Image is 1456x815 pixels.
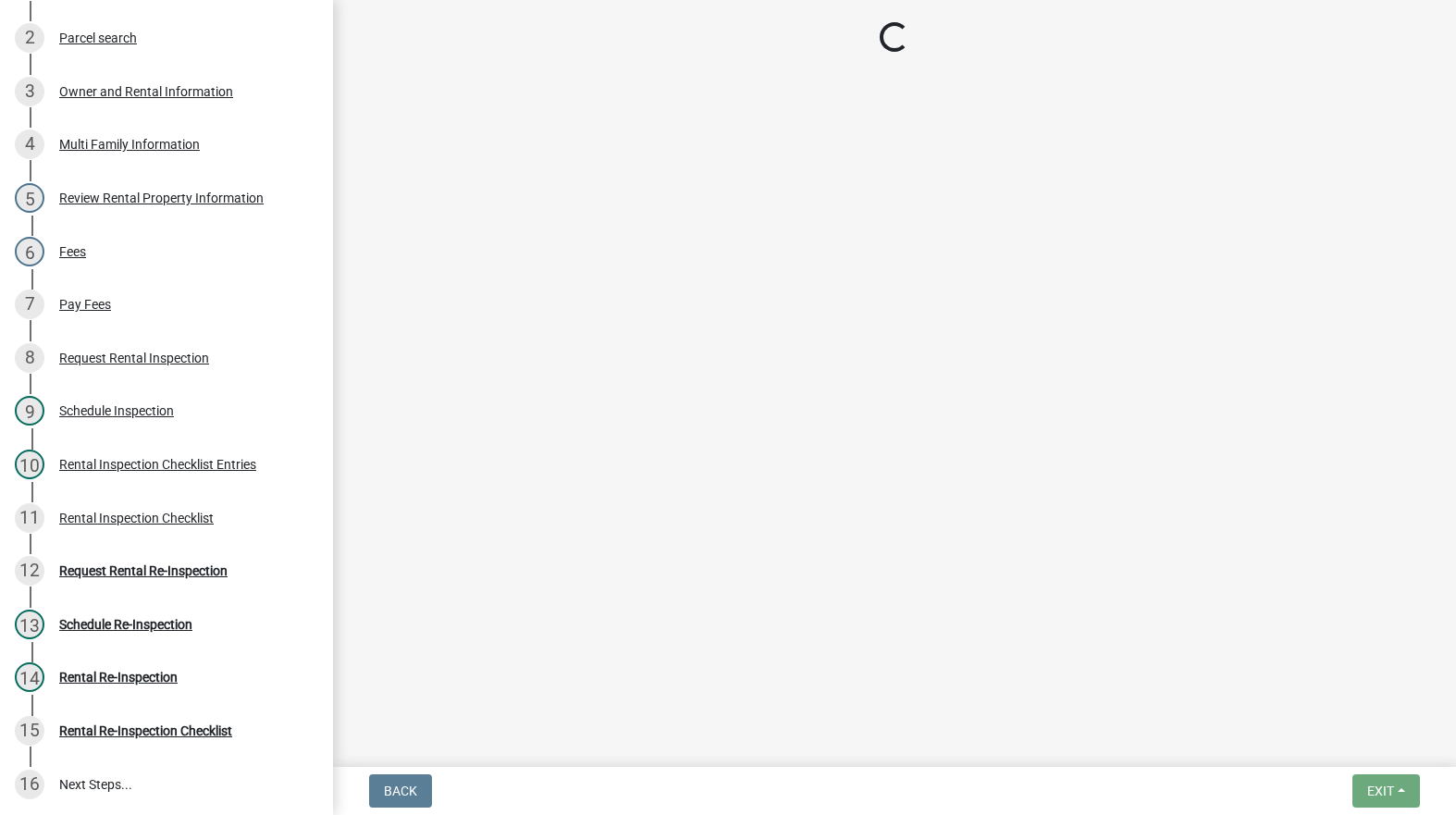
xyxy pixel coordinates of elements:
div: 4 [15,130,44,159]
div: 14 [15,662,44,692]
div: 10 [15,450,44,479]
div: Parcel search [59,31,137,44]
div: Request Rental Re-Inspection [59,564,228,577]
button: Back [369,774,432,808]
div: 11 [15,503,44,533]
div: Rental Inspection Checklist [59,512,214,525]
button: Exit [1352,774,1420,808]
div: Review Rental Property Information [59,191,264,204]
div: Schedule Re-Inspection [59,618,192,631]
div: Rental Inspection Checklist Entries [59,458,256,471]
div: Pay Fees [59,298,111,311]
div: 2 [15,23,44,53]
div: 15 [15,716,44,746]
div: Rental Re-Inspection Checklist [59,724,232,737]
div: 6 [15,237,44,266]
div: Schedule Inspection [59,404,174,417]
div: 8 [15,343,44,373]
div: Fees [59,245,86,258]
div: Owner and Rental Information [59,85,233,98]
span: Back [384,784,417,798]
span: Exit [1367,784,1394,798]
div: 13 [15,610,44,639]
div: 3 [15,77,44,106]
div: 9 [15,396,44,426]
div: 7 [15,290,44,319]
div: 12 [15,556,44,586]
div: 16 [15,770,44,799]
div: Request Rental Inspection [59,352,209,364]
div: 5 [15,183,44,213]
div: Multi Family Information [59,138,200,151]
div: Rental Re-Inspection [59,671,178,684]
